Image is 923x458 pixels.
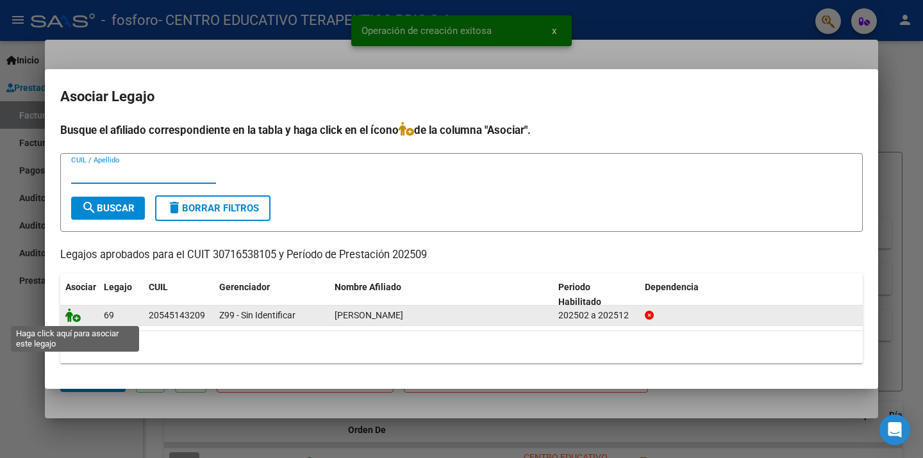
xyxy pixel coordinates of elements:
button: Buscar [71,197,145,220]
span: Dependencia [645,282,699,292]
span: Gerenciador [219,282,270,292]
mat-icon: delete [167,200,182,215]
div: 20545143209 [149,308,205,323]
datatable-header-cell: Nombre Afiliado [329,274,553,316]
p: Legajos aprobados para el CUIT 30716538105 y Período de Prestación 202509 [60,247,863,263]
datatable-header-cell: Dependencia [640,274,863,316]
mat-icon: search [81,200,97,215]
h2: Asociar Legajo [60,85,863,109]
span: MANSILLA AGUSTIN NATANAEL [335,310,403,320]
span: 69 [104,310,114,320]
datatable-header-cell: Periodo Habilitado [553,274,640,316]
datatable-header-cell: Legajo [99,274,144,316]
span: Nombre Afiliado [335,282,401,292]
div: 202502 a 202512 [558,308,635,323]
span: Periodo Habilitado [558,282,601,307]
datatable-header-cell: CUIL [144,274,214,316]
button: Borrar Filtros [155,195,270,221]
datatable-header-cell: Asociar [60,274,99,316]
div: Open Intercom Messenger [879,414,910,445]
datatable-header-cell: Gerenciador [214,274,329,316]
div: 1 registros [60,331,863,363]
span: Buscar [81,202,135,214]
span: CUIL [149,282,168,292]
span: Borrar Filtros [167,202,259,214]
span: Legajo [104,282,132,292]
span: Asociar [65,282,96,292]
span: Z99 - Sin Identificar [219,310,295,320]
h4: Busque el afiliado correspondiente en la tabla y haga click en el ícono de la columna "Asociar". [60,122,863,138]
